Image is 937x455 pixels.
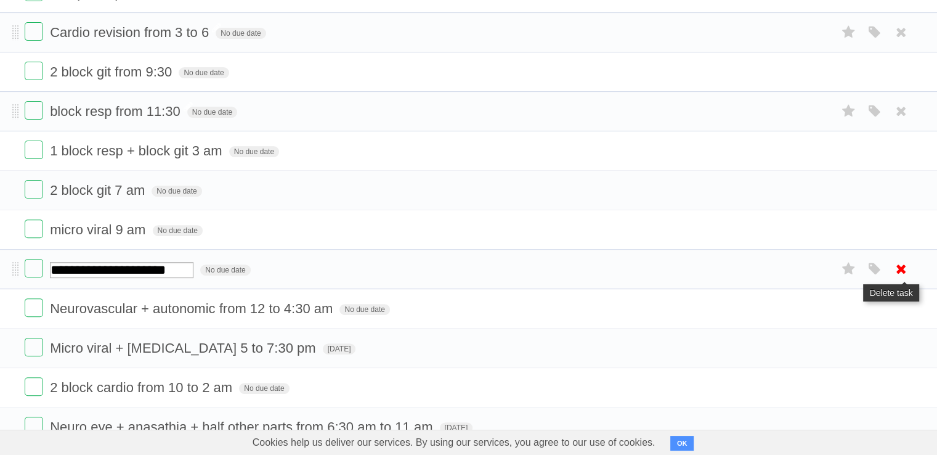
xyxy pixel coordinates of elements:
label: Done [25,338,43,356]
span: No due date [187,107,237,118]
label: Star task [837,22,861,43]
label: Done [25,141,43,159]
span: Neurovascular + autonomic from 12 to 4:30 am [50,301,336,316]
span: 2 block cardio from 10 to 2 am [50,380,235,395]
label: Done [25,180,43,199]
span: [DATE] [323,343,356,355]
label: Done [25,62,43,80]
span: Cookies help us deliver our services. By using our services, you agree to our use of cookies. [240,430,668,455]
label: Done [25,298,43,317]
span: No due date [239,383,289,394]
label: Done [25,377,43,396]
span: No due date [152,186,201,197]
span: micro viral 9 am [50,222,148,237]
span: 1 block resp + block git 3 am [50,143,225,158]
label: Done [25,417,43,435]
span: Neuro eye + anasathia + half other parts from 6:30 am to 11 am [50,419,436,435]
label: Done [25,219,43,238]
span: No due date [229,146,279,157]
span: No due date [339,304,389,315]
label: Star task [837,101,861,121]
button: OK [670,436,694,451]
span: 2 block git 7 am [50,182,148,198]
span: No due date [153,225,203,236]
span: [DATE] [440,422,473,433]
span: No due date [179,67,229,78]
span: Cardio revision from 3 to 6 [50,25,212,40]
span: 2 block git from 9:30 [50,64,175,80]
label: Done [25,101,43,120]
label: Done [25,22,43,41]
label: Star task [837,259,861,279]
span: block resp from 11:30 [50,104,184,119]
span: No due date [200,264,250,276]
label: Done [25,259,43,277]
span: No due date [216,28,266,39]
span: Micro viral + [MEDICAL_DATA] 5 to 7:30 pm [50,340,318,356]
